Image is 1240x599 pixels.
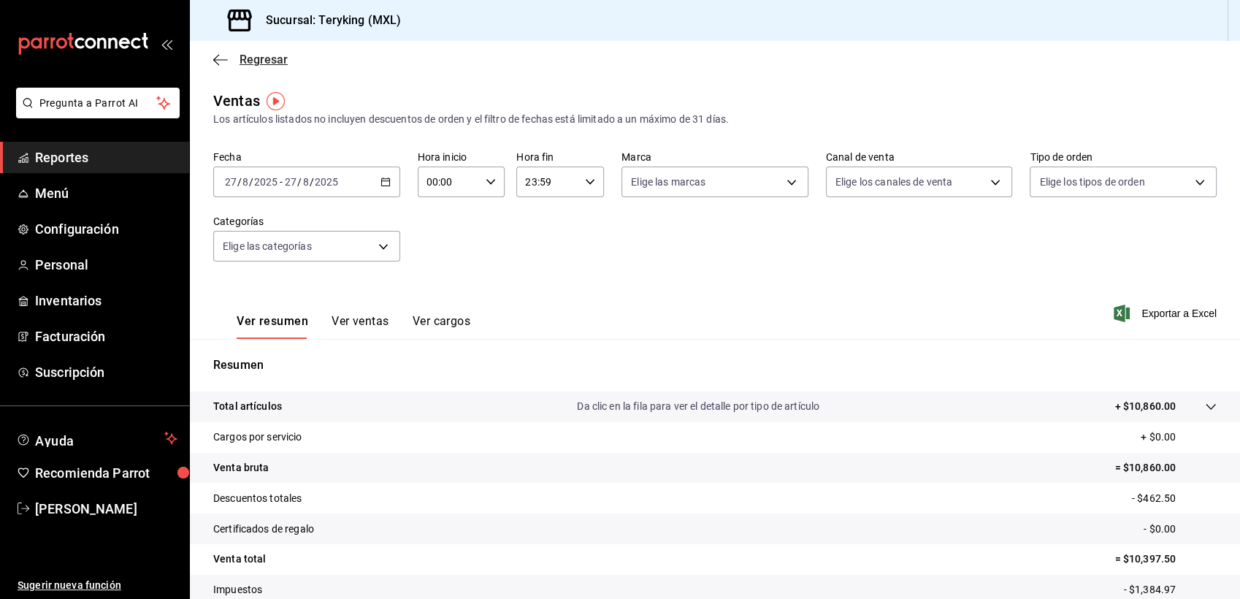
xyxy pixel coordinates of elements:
span: Elige las marcas [631,175,705,189]
button: Regresar [213,53,288,66]
label: Hora inicio [418,152,505,162]
div: navigation tabs [237,314,470,339]
div: Ventas [213,90,260,112]
h3: Sucursal: Teryking (MXL) [254,12,401,29]
input: -- [242,176,249,188]
span: Reportes [35,148,177,167]
label: Categorías [213,216,400,226]
span: Elige las categorías [223,239,312,253]
span: Recomienda Parrot [35,463,177,483]
input: -- [302,176,310,188]
input: ---- [253,176,278,188]
input: -- [224,176,237,188]
img: Tooltip marker [267,92,285,110]
span: Pregunta a Parrot AI [39,96,157,111]
p: - $462.50 [1132,491,1217,506]
p: + $0.00 [1141,430,1217,445]
p: Venta bruta [213,460,269,476]
div: Los artículos listados no incluyen descuentos de orden y el filtro de fechas está limitado a un m... [213,112,1217,127]
p: Descuentos totales [213,491,302,506]
span: Suscripción [35,362,177,382]
span: [PERSON_NAME] [35,499,177,519]
span: Sugerir nueva función [18,578,177,593]
label: Canal de venta [826,152,1013,162]
p: = $10,397.50 [1114,552,1217,567]
p: Venta total [213,552,266,567]
button: Ver cargos [413,314,471,339]
p: Cargos por servicio [213,430,302,445]
input: ---- [314,176,339,188]
span: Menú [35,183,177,203]
label: Fecha [213,152,400,162]
button: Exportar a Excel [1117,305,1217,322]
label: Tipo de orden [1030,152,1217,162]
span: - [280,176,283,188]
p: - $1,384.97 [1124,582,1217,598]
label: Hora fin [516,152,604,162]
span: / [297,176,302,188]
span: Regresar [240,53,288,66]
p: - $0.00 [1144,522,1217,537]
p: = $10,860.00 [1114,460,1217,476]
p: Impuestos [213,582,262,598]
span: Configuración [35,219,177,239]
button: Pregunta a Parrot AI [16,88,180,118]
span: / [237,176,242,188]
span: Inventarios [35,291,177,310]
span: Ayuda [35,430,158,447]
p: Certificados de regalo [213,522,314,537]
p: Total artículos [213,399,282,414]
p: Resumen [213,356,1217,374]
p: + $10,860.00 [1114,399,1176,414]
input: -- [284,176,297,188]
span: / [249,176,253,188]
p: Da clic en la fila para ver el detalle por tipo de artículo [577,399,819,414]
button: Ver resumen [237,314,308,339]
span: / [310,176,314,188]
button: Ver ventas [332,314,389,339]
button: open_drawer_menu [161,38,172,50]
span: Elige los tipos de orden [1039,175,1144,189]
a: Pregunta a Parrot AI [10,106,180,121]
span: Elige los canales de venta [835,175,952,189]
span: Facturación [35,327,177,346]
span: Personal [35,255,177,275]
label: Marca [621,152,808,162]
